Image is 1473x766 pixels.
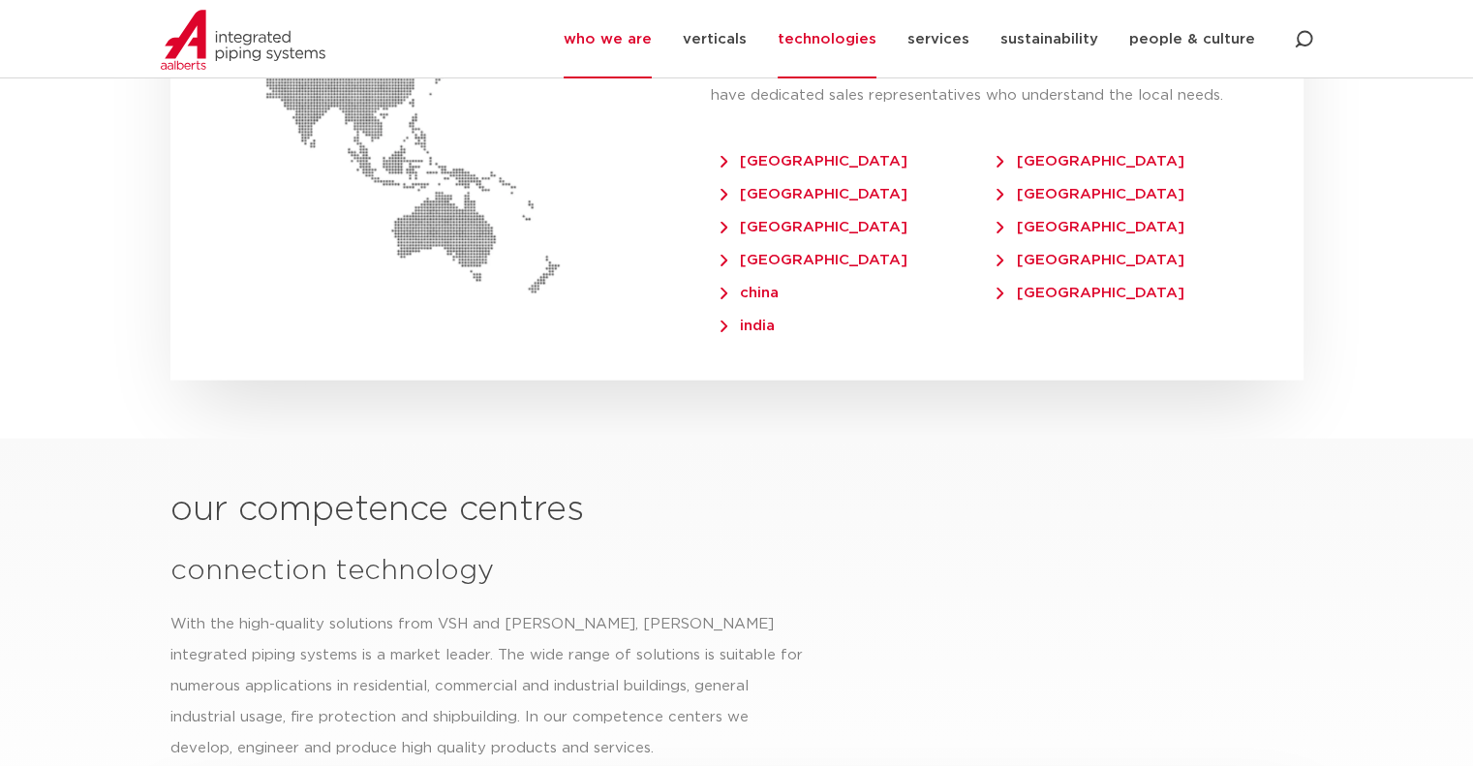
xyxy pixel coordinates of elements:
[721,210,936,234] a: [GEOGRAPHIC_DATA]
[721,144,936,169] a: [GEOGRAPHIC_DATA]
[721,286,779,300] span: china
[997,220,1183,234] span: [GEOGRAPHIC_DATA]
[170,553,1304,591] h2: connection technology
[721,276,808,300] a: china
[997,154,1183,169] span: [GEOGRAPHIC_DATA]
[721,253,907,267] span: [GEOGRAPHIC_DATA]
[997,144,1212,169] a: [GEOGRAPHIC_DATA]
[997,276,1212,300] a: [GEOGRAPHIC_DATA]
[997,187,1183,201] span: [GEOGRAPHIC_DATA]
[721,243,936,267] a: [GEOGRAPHIC_DATA]
[997,177,1212,201] a: [GEOGRAPHIC_DATA]
[997,286,1183,300] span: [GEOGRAPHIC_DATA]
[721,309,804,333] a: india
[170,487,1304,534] h2: our competence centres
[721,177,936,201] a: [GEOGRAPHIC_DATA]
[721,220,907,234] span: [GEOGRAPHIC_DATA]
[721,187,907,201] span: [GEOGRAPHIC_DATA]
[997,253,1183,267] span: [GEOGRAPHIC_DATA]
[997,210,1212,234] a: [GEOGRAPHIC_DATA]
[170,609,805,764] div: With the high-quality solutions from VSH and [PERSON_NAME], [PERSON_NAME] integrated piping syste...
[721,154,907,169] span: [GEOGRAPHIC_DATA]
[721,319,775,333] span: india
[997,243,1212,267] a: [GEOGRAPHIC_DATA]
